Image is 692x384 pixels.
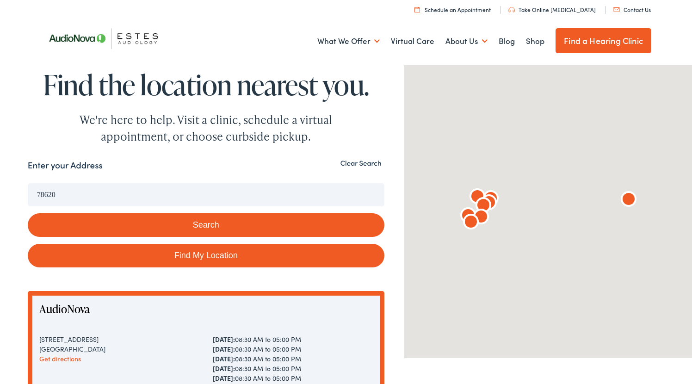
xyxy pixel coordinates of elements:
[213,364,235,373] strong: [DATE]:
[213,373,235,383] strong: [DATE]:
[556,28,651,53] a: Find a Hearing Clinic
[499,24,515,58] a: Blog
[317,24,380,58] a: What We Offer
[414,6,491,13] a: Schedule an Appointment
[39,301,90,316] a: AudioNova
[613,6,651,13] a: Contact Us
[58,111,354,145] div: We're here to help. Visit a clinic, schedule a virtual appointment, or choose curbside pickup.
[414,6,420,12] img: utility icon
[445,24,488,58] a: About Us
[508,6,596,13] a: Take Online [MEDICAL_DATA]
[28,159,103,172] label: Enter your Address
[213,334,235,344] strong: [DATE]:
[28,213,384,237] button: Search
[338,159,384,167] button: Clear Search
[39,354,81,363] a: Get directions
[470,207,492,229] div: AudioNova
[28,244,384,267] a: Find My Location
[391,24,434,58] a: Virtual Care
[466,186,488,209] div: AudioNova
[478,192,500,215] div: AudioNova
[39,344,199,354] div: [GEOGRAPHIC_DATA]
[480,188,502,211] div: AudioNova
[213,344,235,353] strong: [DATE]:
[28,69,384,100] h1: Find the location nearest you.
[39,334,199,344] div: [STREET_ADDRESS]
[618,189,640,211] div: AudioNova
[213,354,235,363] strong: [DATE]:
[508,7,515,12] img: utility icon
[460,212,482,234] div: AudioNova
[28,183,384,206] input: Enter your address or zip code
[526,24,544,58] a: Shop
[457,205,479,228] div: AudioNova
[472,195,494,217] div: AudioNova
[613,7,620,12] img: utility icon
